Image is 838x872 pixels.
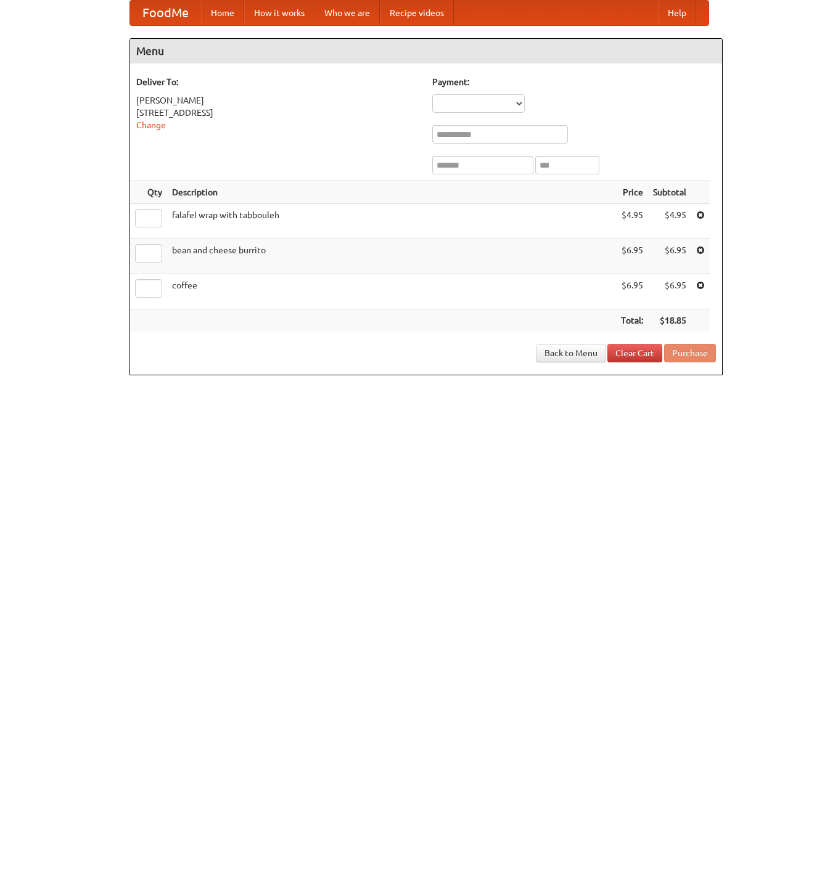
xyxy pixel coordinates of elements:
[167,239,616,274] td: bean and cheese burrito
[616,274,648,309] td: $6.95
[664,344,716,362] button: Purchase
[607,344,662,362] a: Clear Cart
[136,107,420,119] div: [STREET_ADDRESS]
[380,1,454,25] a: Recipe videos
[616,309,648,332] th: Total:
[130,39,722,63] h4: Menu
[314,1,380,25] a: Who we are
[648,309,691,332] th: $18.85
[536,344,606,362] a: Back to Menu
[167,274,616,309] td: coffee
[658,1,696,25] a: Help
[616,204,648,239] td: $4.95
[432,76,716,88] h5: Payment:
[648,274,691,309] td: $6.95
[136,94,420,107] div: [PERSON_NAME]
[130,1,201,25] a: FoodMe
[167,204,616,239] td: falafel wrap with tabbouleh
[201,1,244,25] a: Home
[244,1,314,25] a: How it works
[616,239,648,274] td: $6.95
[136,120,166,130] a: Change
[136,76,420,88] h5: Deliver To:
[648,181,691,204] th: Subtotal
[648,204,691,239] td: $4.95
[616,181,648,204] th: Price
[167,181,616,204] th: Description
[130,181,167,204] th: Qty
[648,239,691,274] td: $6.95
